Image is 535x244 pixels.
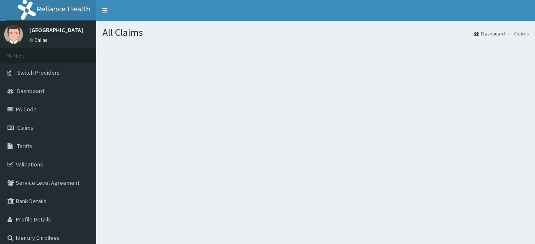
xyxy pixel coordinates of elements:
[102,27,529,38] h1: All Claims
[17,124,33,131] span: Claims
[29,27,83,33] p: [GEOGRAPHIC_DATA]
[506,30,529,37] li: Claims
[4,25,23,44] img: User Image
[474,30,505,37] a: Dashboard
[17,69,60,76] span: Switch Providers
[17,87,44,95] span: Dashboard
[17,142,32,150] span: Tariffs
[29,37,49,43] a: Online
